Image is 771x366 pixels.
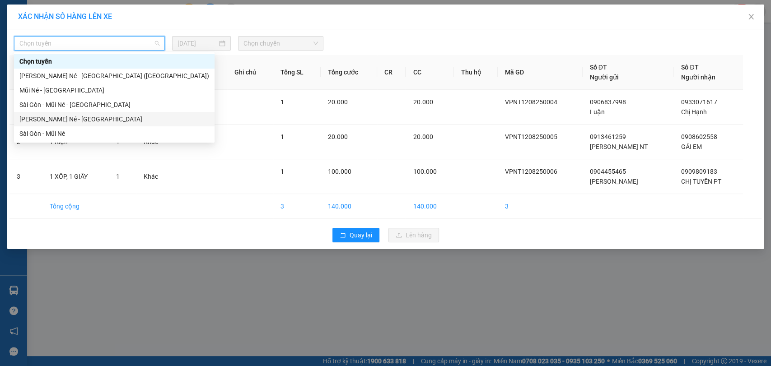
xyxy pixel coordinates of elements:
td: 1 [9,90,42,125]
td: 3 [273,194,321,219]
td: 140.000 [406,194,453,219]
th: Thu hộ [454,55,498,90]
td: Khác [136,159,173,194]
span: Quay lại [350,230,372,240]
span: Người nhận [681,74,715,81]
span: 20.000 [328,133,348,140]
span: rollback [340,232,346,239]
div: Nha Trang - Mũi Né - Sài Gòn [14,112,215,126]
li: VP VP [GEOGRAPHIC_DATA] [5,49,62,79]
td: 3 [9,159,42,194]
div: Mũi Né - Sài Gòn [14,83,215,97]
div: Sài Gòn - Mũi Né - Nha Trang [14,97,215,112]
span: VPNT1208250006 [505,168,557,175]
span: 20.000 [413,98,433,106]
span: GÁI EM [681,143,702,150]
th: CR [377,55,406,90]
th: Ghi chú [227,55,273,90]
th: Tổng SL [273,55,321,90]
span: 0906837998 [590,98,626,106]
button: uploadLên hàng [388,228,439,242]
td: 2 [9,125,42,159]
span: Người gửi [590,74,619,81]
span: Số ĐT [681,64,698,71]
span: Chọn chuyến [243,37,318,50]
span: 1 [280,168,284,175]
div: Sài Gòn - Mũi Né - [GEOGRAPHIC_DATA] [19,100,209,110]
span: close [748,13,755,20]
span: 20.000 [328,98,348,106]
button: Close [738,5,764,30]
span: VPNT1208250004 [505,98,557,106]
span: 0909809183 [681,168,717,175]
span: [PERSON_NAME] [590,178,638,185]
img: logo.jpg [5,5,36,36]
li: VP [PERSON_NAME] [62,49,120,59]
span: 100.000 [413,168,436,175]
span: 20.000 [413,133,433,140]
th: STT [9,55,42,90]
span: 0908602558 [681,133,717,140]
td: Tổng cộng [42,194,109,219]
span: Số ĐT [590,64,607,71]
div: [PERSON_NAME] Né - [GEOGRAPHIC_DATA] [19,114,209,124]
div: Nha Trang - Mũi Né - Sài Gòn (Sáng) [14,69,215,83]
span: environment [62,60,69,67]
span: 0904455465 [590,168,626,175]
span: Luận [590,108,605,116]
span: Chị Hạnh [681,108,707,116]
span: XÁC NHẬN SỐ HÀNG LÊN XE [18,12,112,21]
div: Chọn tuyến [14,54,215,69]
th: Mã GD [498,55,582,90]
div: [PERSON_NAME] Né - [GEOGRAPHIC_DATA] ([GEOGRAPHIC_DATA]) [19,71,209,81]
li: Nam Hải Limousine [5,5,131,38]
th: Tổng cước [321,55,377,90]
td: 1 XỐP, 1 GIẤY [42,159,109,194]
div: Sài Gòn - Mũi Né [14,126,215,141]
span: [PERSON_NAME] NT [590,143,648,150]
span: 1 [280,98,284,106]
span: 1 [116,173,120,180]
td: 3 [498,194,582,219]
span: 100.000 [328,168,351,175]
div: Sài Gòn - Mũi Né [19,129,209,139]
div: Chọn tuyến [19,56,209,66]
input: 12/08/2025 [178,38,217,48]
th: CC [406,55,453,90]
span: 0933071617 [681,98,717,106]
span: CHỊ TUYỀN PT [681,178,721,185]
span: Chọn tuyến [19,37,159,50]
span: 1 [280,133,284,140]
button: rollbackQuay lại [332,228,379,242]
span: 0913461259 [590,133,626,140]
span: VPNT1208250005 [505,133,557,140]
div: Mũi Né - [GEOGRAPHIC_DATA] [19,85,209,95]
td: 140.000 [321,194,377,219]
